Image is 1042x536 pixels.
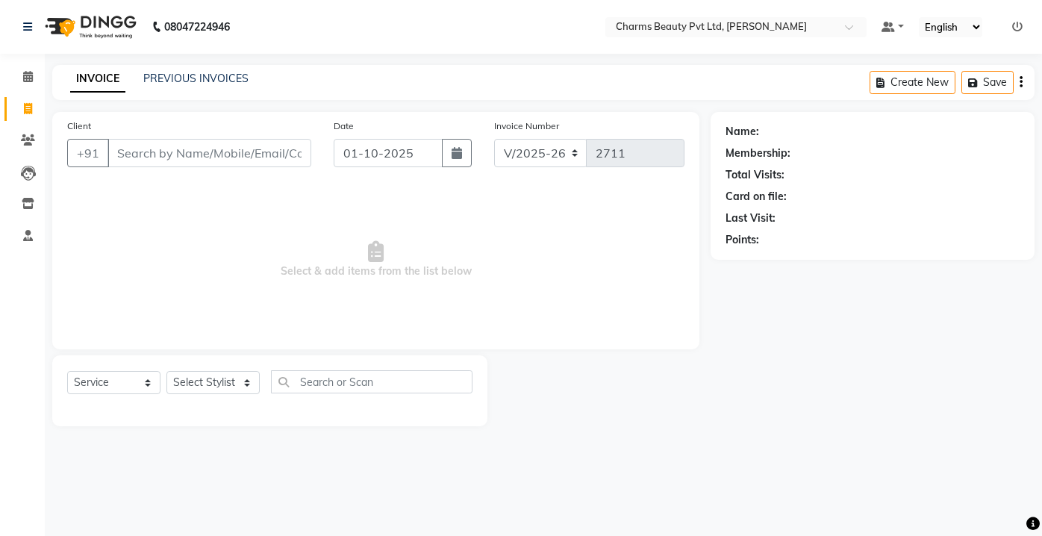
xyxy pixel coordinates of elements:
a: INVOICE [70,66,125,93]
div: Last Visit: [726,211,776,226]
button: Save [961,71,1014,94]
div: Card on file: [726,189,787,205]
label: Invoice Number [494,119,559,133]
label: Date [334,119,354,133]
label: Client [67,119,91,133]
div: Points: [726,232,759,248]
button: +91 [67,139,109,167]
div: Total Visits: [726,167,784,183]
input: Search by Name/Mobile/Email/Code [107,139,311,167]
b: 08047224946 [164,6,230,48]
button: Create New [870,71,955,94]
img: logo [38,6,140,48]
a: PREVIOUS INVOICES [143,72,249,85]
span: Select & add items from the list below [67,185,684,334]
input: Search or Scan [271,370,472,393]
div: Membership: [726,146,790,161]
div: Name: [726,124,759,140]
